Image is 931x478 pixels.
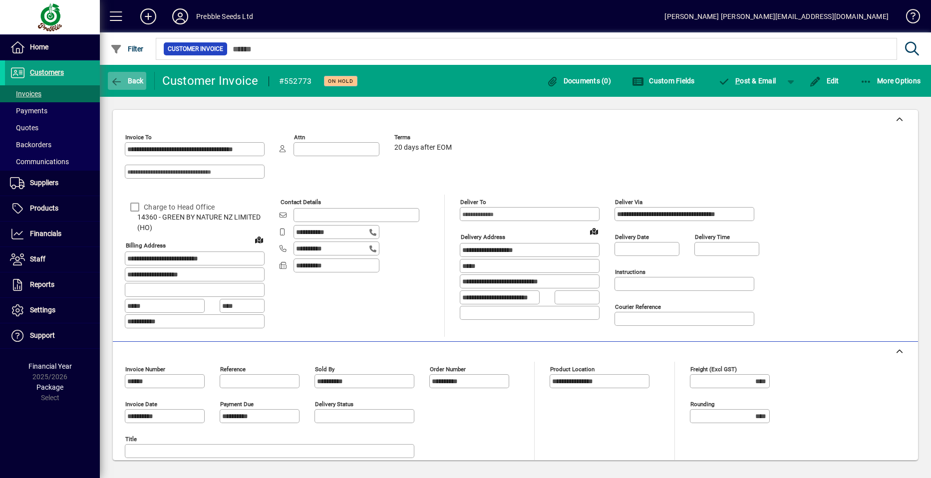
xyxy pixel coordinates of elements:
[550,365,595,372] mat-label: Product location
[110,77,144,85] span: Back
[5,119,100,136] a: Quotes
[36,383,63,391] span: Package
[28,362,72,370] span: Financial Year
[713,72,781,90] button: Post & Email
[615,268,645,275] mat-label: Instructions
[10,90,41,98] span: Invoices
[5,247,100,272] a: Staff
[10,141,51,149] span: Backorders
[251,232,267,247] a: View on map
[5,222,100,246] a: Financials
[629,72,697,90] button: Custom Fields
[30,331,55,339] span: Support
[315,365,334,372] mat-label: Sold by
[394,144,452,152] span: 20 days after EOM
[125,134,152,141] mat-label: Invoice To
[132,7,164,25] button: Add
[546,77,611,85] span: Documents (0)
[125,400,157,407] mat-label: Invoice date
[10,124,38,132] span: Quotes
[5,298,100,323] a: Settings
[30,306,55,314] span: Settings
[294,134,305,141] mat-label: Attn
[690,365,737,372] mat-label: Freight (excl GST)
[108,40,146,58] button: Filter
[125,365,165,372] mat-label: Invoice number
[168,44,223,54] span: Customer Invoice
[695,234,730,240] mat-label: Delivery time
[30,230,61,238] span: Financials
[30,204,58,212] span: Products
[220,365,246,372] mat-label: Reference
[460,199,486,206] mat-label: Deliver To
[664,8,889,24] div: [PERSON_NAME] [PERSON_NAME][EMAIL_ADDRESS][DOMAIN_NAME]
[5,136,100,153] a: Backorders
[10,158,69,166] span: Communications
[30,43,48,51] span: Home
[809,77,839,85] span: Edit
[279,73,312,89] div: #552773
[5,272,100,297] a: Reports
[807,72,842,90] button: Edit
[394,134,454,141] span: Terms
[110,45,144,53] span: Filter
[108,72,146,90] button: Back
[164,7,196,25] button: Profile
[5,35,100,60] a: Home
[615,234,649,240] mat-label: Delivery date
[718,77,776,85] span: ost & Email
[5,196,100,221] a: Products
[544,72,614,90] button: Documents (0)
[615,303,661,310] mat-label: Courier Reference
[615,199,642,206] mat-label: Deliver via
[162,73,259,89] div: Customer Invoice
[632,77,695,85] span: Custom Fields
[860,77,921,85] span: More Options
[30,68,64,76] span: Customers
[30,179,58,187] span: Suppliers
[858,72,924,90] button: More Options
[690,400,714,407] mat-label: Rounding
[899,2,919,34] a: Knowledge Base
[100,72,155,90] app-page-header-button: Back
[5,102,100,119] a: Payments
[125,435,137,442] mat-label: Title
[5,153,100,170] a: Communications
[10,107,47,115] span: Payments
[5,323,100,348] a: Support
[30,255,45,263] span: Staff
[586,223,602,239] a: View on map
[196,8,253,24] div: Prebble Seeds Ltd
[220,400,254,407] mat-label: Payment due
[735,77,740,85] span: P
[430,365,466,372] mat-label: Order number
[315,400,353,407] mat-label: Delivery status
[125,212,265,233] span: 14360 - GREEN BY NATURE NZ LIMITED (HO)
[5,171,100,196] a: Suppliers
[5,85,100,102] a: Invoices
[328,78,353,84] span: On hold
[30,280,54,288] span: Reports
